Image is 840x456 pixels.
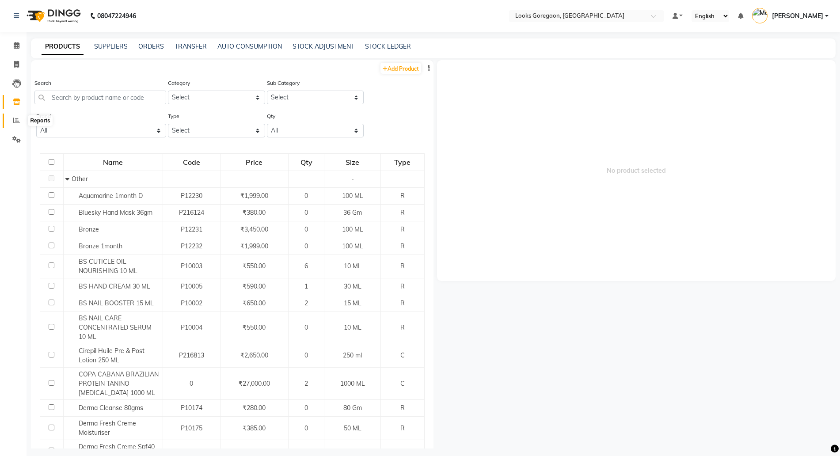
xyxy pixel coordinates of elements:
span: ₹1,999.00 [240,242,268,250]
span: 100 ML [342,225,363,233]
a: TRANSFER [175,42,207,50]
span: Other [72,175,88,183]
span: 0 [304,225,308,233]
span: P10003 [181,262,202,270]
span: ₹385.00 [243,424,266,432]
span: BS HAND CREAM 30 ML [79,282,150,290]
span: ₹27,000.00 [239,380,270,388]
a: Add Product [380,63,421,74]
span: 100 ML [342,192,363,200]
span: 80 Gm [343,404,362,412]
span: P10176 [181,447,202,455]
span: P10174 [181,404,202,412]
span: R [400,447,405,455]
span: 1 [304,282,308,290]
span: R [400,282,405,290]
span: 0 [304,209,308,217]
span: Collapse Row [65,175,72,183]
span: COPA CABANA BRAZILIAN PROTEIN TANINO [MEDICAL_DATA] 1000 ML [79,370,159,397]
span: Cirepil Huile Pre & Post Lotion 250 ML [79,347,144,364]
span: Derma Cleanse 80gms [79,404,143,412]
span: Bluesky Hand Mask 36gm [79,209,152,217]
label: Type [168,112,179,120]
img: logo [23,4,83,28]
span: C [400,351,405,359]
div: Type [381,154,423,170]
span: Bronze [79,225,99,233]
a: STOCK ADJUSTMENT [293,42,354,50]
span: 50 ML [344,424,361,432]
span: ₹550.00 [243,262,266,270]
span: 0 [304,242,308,250]
label: Qty [267,112,275,120]
span: 250 ml [343,351,362,359]
span: ₹1,999.00 [240,192,268,200]
input: Search by product name or code [34,91,166,104]
span: 15 ML [344,299,361,307]
a: ORDERS [138,42,164,50]
img: Mangesh Mishra [752,8,768,23]
span: 0 [190,380,193,388]
span: R [400,209,405,217]
span: ₹550.00 [243,323,266,331]
span: P10005 [181,282,202,290]
div: Size [325,154,380,170]
div: Price [221,154,288,170]
span: R [400,225,405,233]
span: ₹650.00 [243,299,266,307]
div: Qty [289,154,323,170]
span: 50 ML [344,447,361,455]
span: R [400,242,405,250]
span: R [400,424,405,432]
a: STOCK LEDGER [365,42,411,50]
span: R [400,323,405,331]
span: Aquamarine 1month D [79,192,143,200]
span: 100 ML [342,242,363,250]
span: ₹590.00 [243,282,266,290]
span: P216813 [179,351,204,359]
span: 0 [304,192,308,200]
span: P10175 [181,424,202,432]
span: 0 [304,404,308,412]
span: R [400,404,405,412]
b: 08047224946 [97,4,136,28]
span: 0 [304,323,308,331]
span: 36 Gm [343,209,362,217]
span: P10002 [181,299,202,307]
div: Name [64,154,162,170]
span: 0 [304,424,308,432]
span: No product selected [437,60,836,281]
span: 0 [304,447,308,455]
span: [PERSON_NAME] [772,11,823,21]
a: AUTO CONSUMPTION [217,42,282,50]
label: Sub Category [267,79,300,87]
span: - [351,175,354,183]
span: P12231 [181,225,202,233]
span: ₹380.00 [243,209,266,217]
span: 2 [304,299,308,307]
span: 6 [304,262,308,270]
span: Bronze 1month [79,242,122,250]
span: ₹385.00 [243,447,266,455]
span: BS NAIL CARE CONCENTRATED SERUM 10 ML [79,314,152,341]
div: Reports [28,115,52,126]
span: 30 ML [344,282,361,290]
span: P10004 [181,323,202,331]
span: P12232 [181,242,202,250]
span: 10 ML [344,323,361,331]
span: R [400,192,405,200]
label: Search [34,79,51,87]
span: ₹2,650.00 [240,351,268,359]
span: Derma Fresh Creme Moisturiser [79,419,136,437]
span: C [400,380,405,388]
span: P12230 [181,192,202,200]
span: ₹3,450.00 [240,225,268,233]
span: P216124 [179,209,204,217]
label: Brand [36,112,51,120]
span: R [400,299,405,307]
a: SUPPLIERS [94,42,128,50]
span: BS CUTICLE OIL NOURISHING 10 ML [79,258,137,275]
span: 2 [304,380,308,388]
span: 10 ML [344,262,361,270]
a: PRODUCTS [42,39,84,55]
